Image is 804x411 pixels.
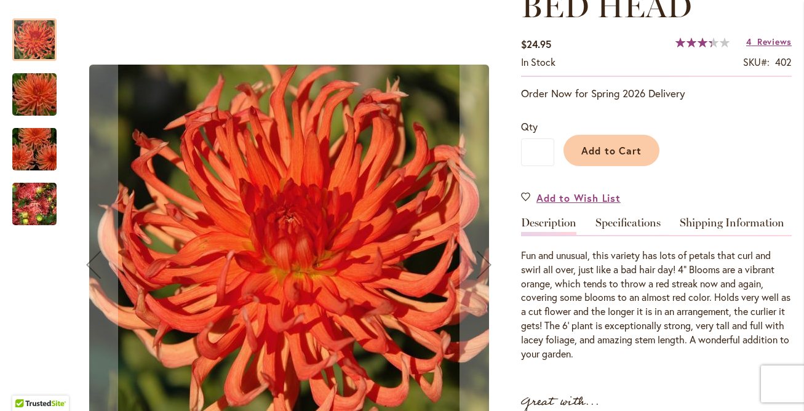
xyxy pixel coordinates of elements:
div: 402 [775,55,792,70]
a: Add to Wish List [521,191,621,205]
div: Detailed Product Info [521,217,792,361]
div: Availability [521,55,555,70]
span: In stock [521,55,555,68]
iframe: Launch Accessibility Center [9,367,44,402]
div: BED HEAD [12,61,69,116]
a: Specifications [595,217,661,235]
div: BED HEAD [12,6,69,61]
div: 67% [675,38,730,47]
div: BED HEAD [12,116,69,170]
span: Qty [521,120,538,133]
div: Fun and unusual, this variety has lots of petals that curl and swirl all over, just like a bad ha... [521,249,792,361]
span: Add to Cart [581,144,642,157]
a: Description [521,217,576,235]
span: 4 [746,36,752,47]
span: Add to Wish List [536,191,621,205]
button: Add to Cart [563,135,659,166]
p: Order Now for Spring 2026 Delivery [521,86,792,101]
div: BED HEAD [12,170,57,225]
span: Reviews [757,36,792,47]
a: 4 Reviews [746,36,792,47]
a: Shipping Information [680,217,784,235]
strong: SKU [743,55,770,68]
span: $24.95 [521,38,551,50]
